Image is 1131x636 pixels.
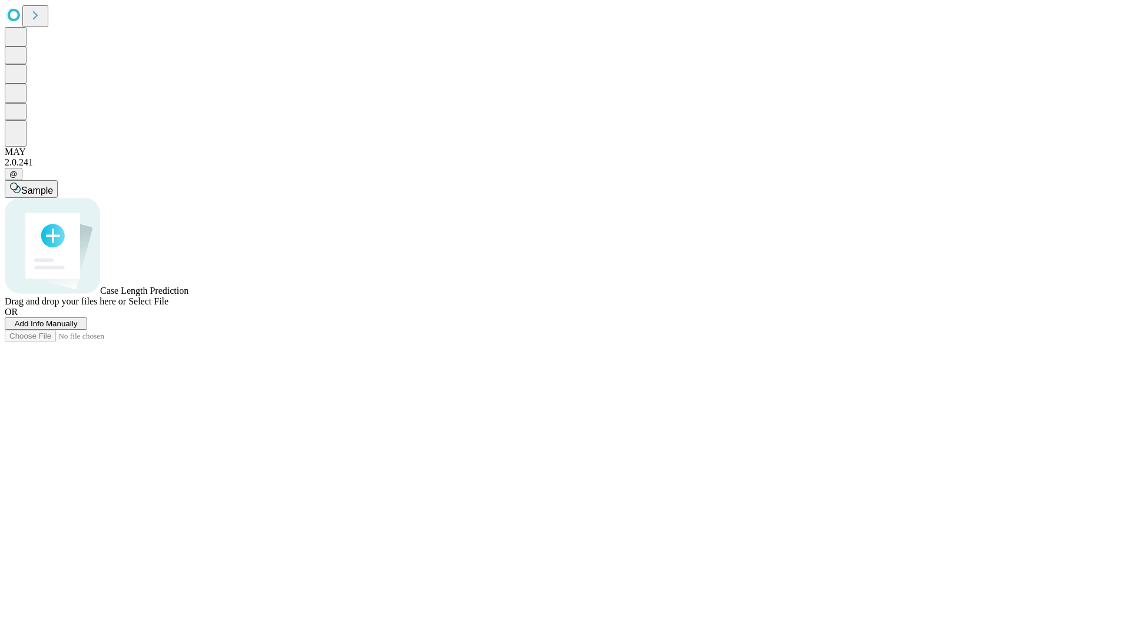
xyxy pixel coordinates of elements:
span: OR [5,307,18,317]
span: Select File [128,296,168,306]
button: Sample [5,180,58,198]
button: Add Info Manually [5,317,87,330]
span: @ [9,170,18,178]
div: 2.0.241 [5,157,1126,168]
span: Sample [21,185,53,196]
div: MAY [5,147,1126,157]
span: Case Length Prediction [100,286,188,296]
span: Add Info Manually [15,319,78,328]
button: @ [5,168,22,180]
span: Drag and drop your files here or [5,296,126,306]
